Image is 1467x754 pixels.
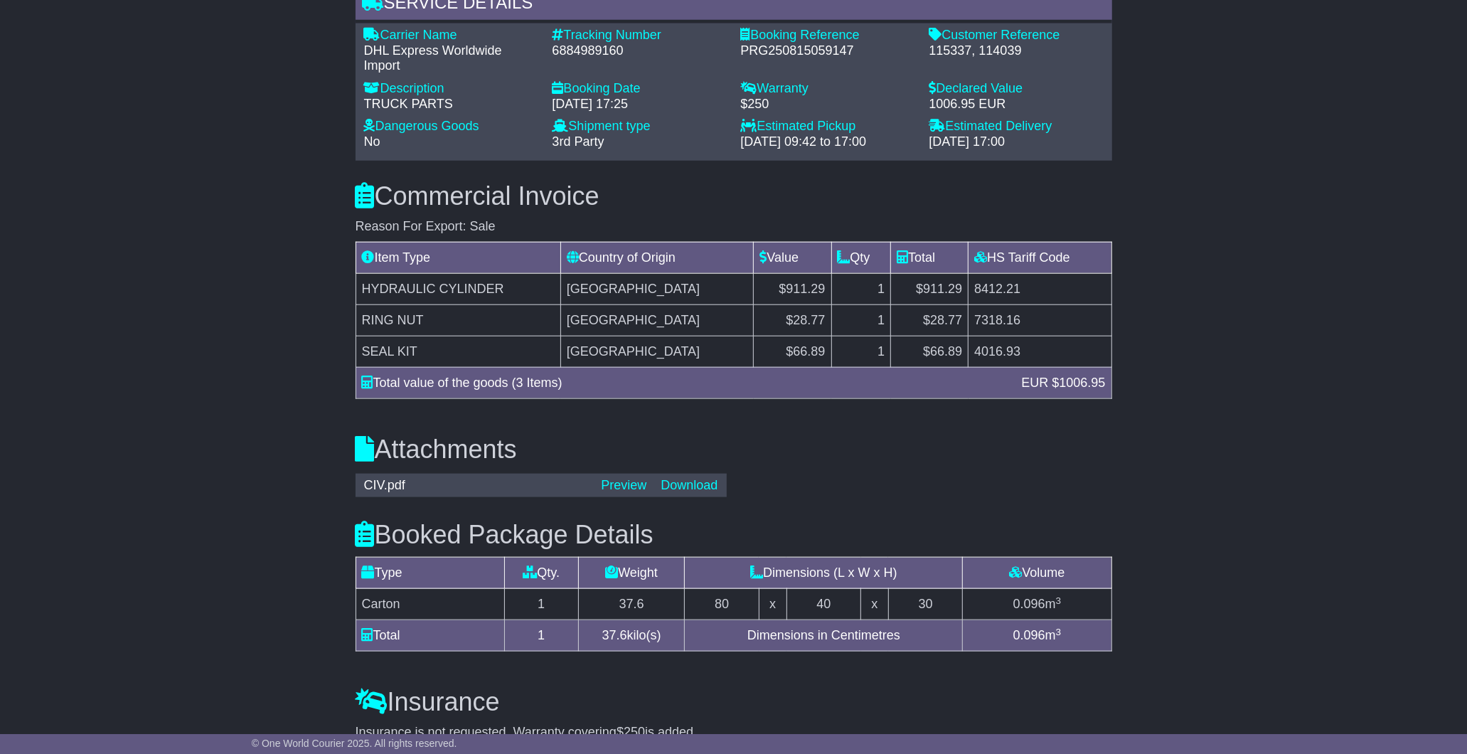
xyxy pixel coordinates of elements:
td: Dimensions (L x W x H) [685,558,963,589]
td: [GEOGRAPHIC_DATA] [560,304,754,336]
div: Total value of the goods (3 Items) [355,373,1015,393]
td: Country of Origin [560,242,754,273]
div: PRG250815059147 [741,43,915,59]
div: Reason For Export: Sale [356,219,1112,235]
td: 8412.21 [969,273,1111,304]
h3: Attachments [356,435,1112,464]
td: [GEOGRAPHIC_DATA] [560,273,754,304]
div: Customer Reference [929,28,1104,43]
span: 37.6 [602,628,627,642]
td: Total [356,620,504,652]
span: © One World Courier 2025. All rights reserved. [252,738,457,749]
div: DHL Express Worldwide Import [364,43,538,74]
span: $250 [617,725,645,739]
td: Value [754,242,831,273]
div: CIV.pdf [357,478,594,494]
td: $911.29 [891,273,969,304]
td: Weight [579,558,685,589]
td: 40 [786,589,861,620]
td: x [759,589,786,620]
td: 37.6 [579,589,685,620]
h3: Booked Package Details [356,521,1112,549]
td: 1 [831,273,891,304]
div: [DATE] 17:25 [553,97,727,112]
td: 7318.16 [969,304,1111,336]
td: 1 [831,336,891,367]
span: 0.096 [1013,597,1045,611]
div: Description [364,81,538,97]
div: Estimated Pickup [741,119,915,134]
span: No [364,134,380,149]
div: 115337, 114039 [929,43,1104,59]
div: Carrier Name [364,28,538,43]
sup: 3 [1056,595,1062,606]
div: Insurance is not requested. Warranty covering is added. [356,725,1112,740]
td: SEAL KIT [356,336,560,367]
div: Warranty [741,81,915,97]
td: [GEOGRAPHIC_DATA] [560,336,754,367]
td: 1 [504,589,579,620]
div: 1006.95 EUR [929,97,1104,112]
div: EUR $1006.95 [1014,373,1112,393]
td: HS Tariff Code [969,242,1111,273]
td: 1 [504,620,579,652]
td: Type [356,558,504,589]
h3: Insurance [356,688,1112,716]
td: 30 [888,589,963,620]
td: HYDRAULIC CYLINDER [356,273,560,304]
td: x [861,589,889,620]
td: 4016.93 [969,336,1111,367]
div: Shipment type [553,119,727,134]
td: Dimensions in Centimetres [685,620,963,652]
sup: 3 [1056,627,1062,637]
div: Booking Date [553,81,727,97]
td: $28.77 [754,304,831,336]
td: $911.29 [754,273,831,304]
span: 3rd Party [553,134,604,149]
td: 1 [831,304,891,336]
td: RING NUT [356,304,560,336]
div: 6884989160 [553,43,727,59]
td: $66.89 [754,336,831,367]
td: m [963,589,1111,620]
a: Download [661,478,718,492]
td: m [963,620,1111,652]
td: $28.77 [891,304,969,336]
h3: Commercial Invoice [356,182,1112,211]
div: Booking Reference [741,28,915,43]
td: 80 [685,589,759,620]
td: Carton [356,589,504,620]
td: Qty. [504,558,579,589]
div: [DATE] 09:42 to 17:00 [741,134,915,150]
td: Total [891,242,969,273]
div: TRUCK PARTS [364,97,538,112]
td: kilo(s) [579,620,685,652]
a: Preview [601,478,646,492]
td: Item Type [356,242,560,273]
div: Declared Value [929,81,1104,97]
div: [DATE] 17:00 [929,134,1104,150]
div: Dangerous Goods [364,119,538,134]
td: Volume [963,558,1111,589]
div: $250 [741,97,915,112]
span: 0.096 [1013,628,1045,642]
div: Estimated Delivery [929,119,1104,134]
td: Qty [831,242,891,273]
div: Tracking Number [553,28,727,43]
td: $66.89 [891,336,969,367]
